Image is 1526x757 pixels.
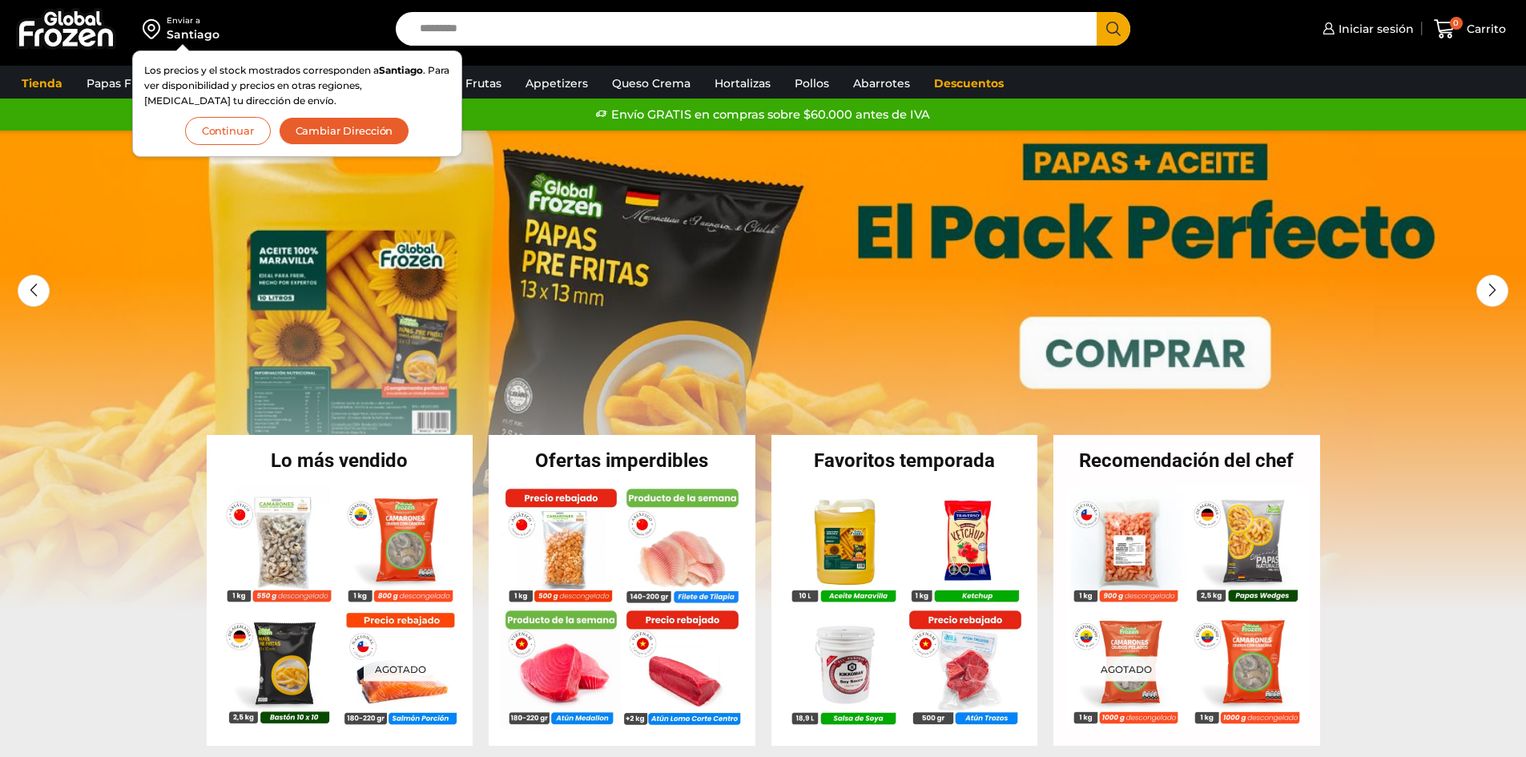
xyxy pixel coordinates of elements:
[79,68,164,99] a: Papas Fritas
[167,15,219,26] div: Enviar a
[1450,17,1463,30] span: 0
[707,68,779,99] a: Hortalizas
[207,451,473,470] h2: Lo más vendido
[143,15,167,42] img: address-field-icon.svg
[1430,10,1510,48] a: 0 Carrito
[1053,451,1320,470] h2: Recomendación del chef
[167,26,219,42] div: Santiago
[845,68,918,99] a: Abarrotes
[771,451,1038,470] h2: Favoritos temporada
[1089,657,1163,682] p: Agotado
[1463,21,1506,37] span: Carrito
[517,68,596,99] a: Appetizers
[926,68,1012,99] a: Descuentos
[1476,275,1508,307] div: Next slide
[185,117,271,145] button: Continuar
[1319,13,1414,45] a: Iniciar sesión
[18,275,50,307] div: Previous slide
[787,68,837,99] a: Pollos
[1097,12,1130,46] button: Search button
[489,451,755,470] h2: Ofertas imperdibles
[144,62,450,109] p: Los precios y el stock mostrados corresponden a . Para ver disponibilidad y precios en otras regi...
[1335,21,1414,37] span: Iniciar sesión
[363,657,437,682] p: Agotado
[14,68,70,99] a: Tienda
[379,64,423,76] strong: Santiago
[279,117,410,145] button: Cambiar Dirección
[604,68,699,99] a: Queso Crema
